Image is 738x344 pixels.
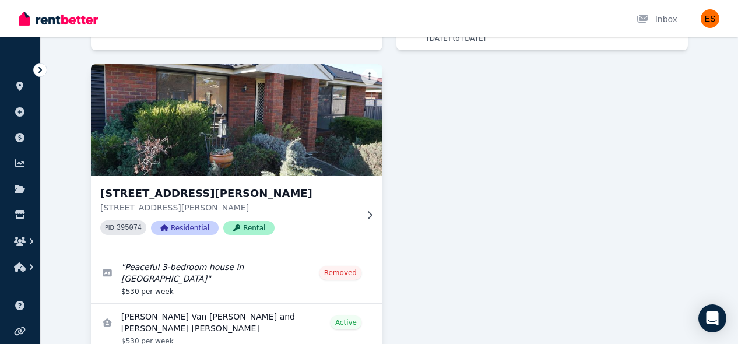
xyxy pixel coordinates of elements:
span: Residential [151,221,219,235]
code: 395074 [117,224,142,232]
img: 15 Bethune Pl, Newnham [84,61,390,179]
div: Inbox [637,13,677,25]
img: RentBetter [19,10,98,27]
p: [STREET_ADDRESS][PERSON_NAME] [100,202,357,213]
a: Edit listing: Peaceful 3-bedroom house in Newnham [91,254,382,303]
span: Rental [223,221,275,235]
button: More options [361,69,378,85]
div: Open Intercom Messenger [698,304,726,332]
h3: [STREET_ADDRESS][PERSON_NAME] [100,185,357,202]
small: PID [105,224,114,231]
a: 15 Bethune Pl, Newnham[STREET_ADDRESS][PERSON_NAME][STREET_ADDRESS][PERSON_NAME]PID 395074Residen... [91,64,382,254]
img: Evangeline Samoilov [701,9,719,28]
